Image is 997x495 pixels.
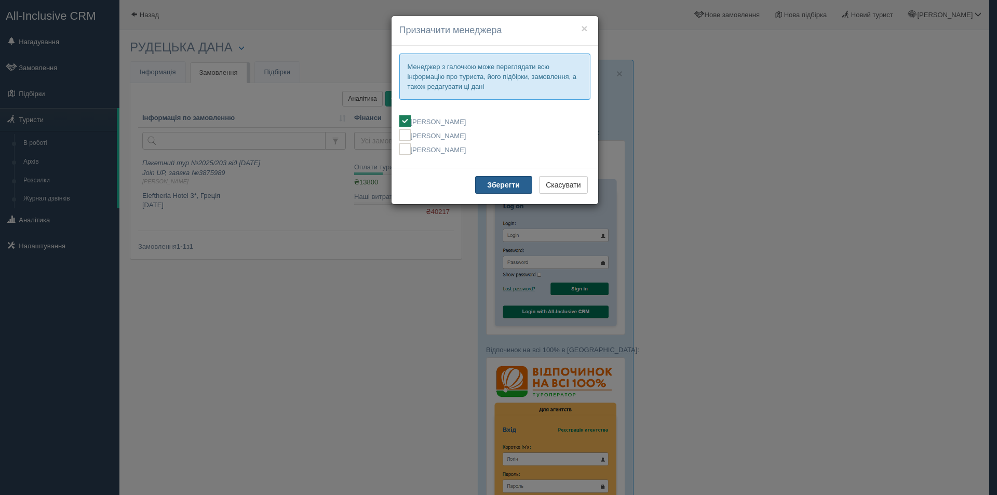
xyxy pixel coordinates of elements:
[399,129,590,141] label: [PERSON_NAME]
[581,23,587,34] button: ×
[399,53,590,100] div: Менеджер з галочкою може переглядати всю інформацію про туриста, його підбірки, замовлення, а так...
[399,115,590,127] label: [PERSON_NAME]
[475,176,532,194] button: Зберегти
[399,143,590,155] label: [PERSON_NAME]
[539,176,587,194] button: Скасувати
[487,181,520,189] b: Зберегти
[399,24,590,37] h4: Призначити менеджера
